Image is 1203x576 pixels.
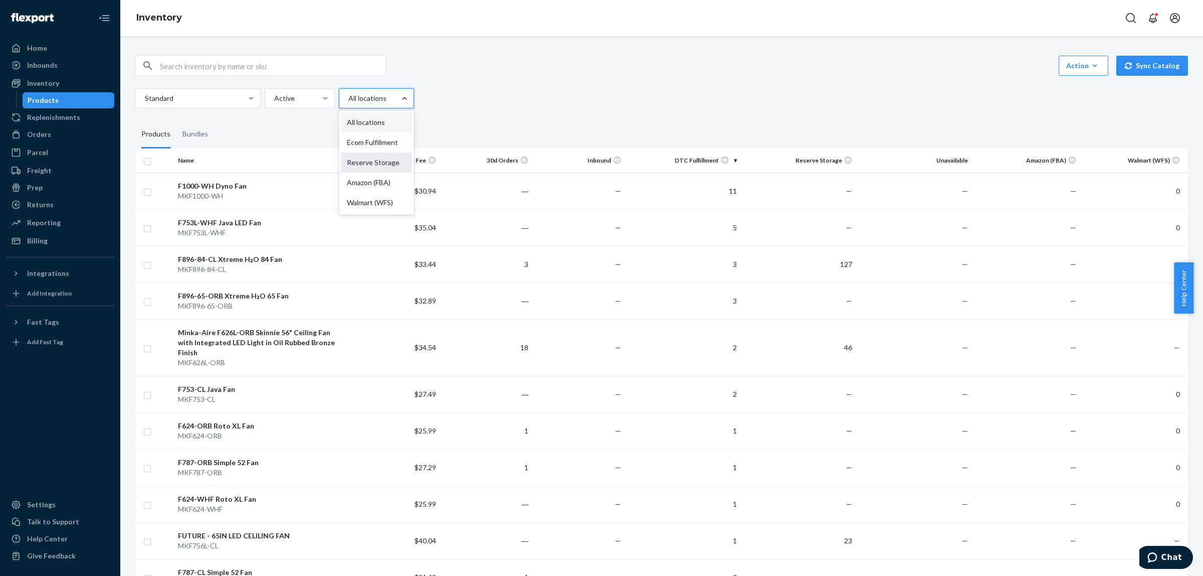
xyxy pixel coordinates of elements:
span: — [615,536,621,545]
span: — [615,260,621,268]
span: — [615,426,621,435]
span: — [962,536,968,545]
td: 2 [625,319,741,376]
div: Reporting [27,218,61,228]
span: — [615,390,621,398]
td: ― [440,282,533,319]
td: 0 [1080,486,1188,522]
span: $30.94 [415,187,436,195]
span: — [1070,343,1076,352]
span: — [1174,536,1180,545]
td: 11 [625,173,741,209]
td: 5 [625,209,741,246]
span: — [615,463,621,472]
span: — [962,223,968,232]
div: MKF753L-WHF [178,228,343,238]
td: 3 [440,246,533,282]
span: — [962,187,968,195]
div: Minka-Aire F626L-ORB Skinnie 56" Ceiling Fan with Integrated LED Light in Oil Rubbed Bronze Finish [178,328,343,358]
th: 30d Orders [440,149,533,173]
span: — [846,463,852,472]
div: F896-65-ORB Xtreme H₂O 65 Fan [178,291,343,301]
td: 0 [1080,209,1188,246]
td: 2 [625,376,741,412]
div: Bundles [182,120,208,149]
div: MKF787-ORB [178,468,343,478]
span: — [1070,426,1076,435]
span: $35.04 [415,223,436,232]
span: $32.89 [415,297,436,305]
span: — [846,223,852,232]
span: $25.99 [415,500,436,508]
th: Inbound [532,149,625,173]
a: Home [6,40,114,56]
a: Returns [6,197,114,213]
a: Reporting [6,215,114,231]
span: — [615,187,621,195]
td: 0 [1080,412,1188,449]
td: 127 [741,246,857,282]
span: $34.54 [415,343,436,352]
a: Settings [6,497,114,513]
th: Unavailable [856,149,972,173]
div: Inventory [27,78,59,88]
td: 46 [741,319,857,376]
div: Freight [27,166,52,176]
span: — [1070,260,1076,268]
span: — [846,297,852,305]
button: Integrations [6,265,114,281]
div: Give Feedback [27,551,76,561]
div: Walmart (WFS) [341,193,412,213]
span: — [1070,223,1076,232]
input: Standard [144,93,145,103]
iframe: Opens a widget where you can chat to one of our agents [1139,546,1193,571]
td: 1 [440,412,533,449]
td: 18 [440,319,533,376]
div: Home [27,43,47,53]
td: 23 [741,522,857,559]
button: Close Navigation [94,8,114,28]
td: 0 [1080,449,1188,486]
a: Help Center [6,531,114,547]
button: Talk to Support [6,514,114,530]
div: Billing [27,236,48,246]
span: — [615,500,621,508]
span: — [615,223,621,232]
span: — [962,343,968,352]
td: 3 [625,246,741,282]
span: — [962,426,968,435]
a: Parcel [6,145,114,161]
span: — [962,297,968,305]
th: Name [174,149,347,173]
div: Fast Tags [27,317,59,327]
div: F624-WHF Roto XL Fan [178,494,343,504]
span: — [1070,297,1076,305]
span: — [1174,260,1180,268]
span: — [962,390,968,398]
span: — [962,500,968,508]
a: Add Fast Tag [6,334,114,350]
td: ― [440,522,533,559]
td: 3 [625,282,741,319]
td: 0 [1080,376,1188,412]
div: MKF896-84-CL [178,264,343,274]
div: Products [141,120,170,149]
button: Open account menu [1165,8,1185,28]
a: Billing [6,233,114,249]
div: FUTURE - 65IN LED CELILING FAN [178,531,343,541]
th: Walmart (WFS) [1080,149,1188,173]
div: MKF896-65-ORB [178,301,343,311]
a: Products [23,92,115,108]
button: Help Center [1174,262,1193,314]
div: Integrations [27,268,69,278]
div: Add Fast Tag [27,338,63,346]
div: F896-84-CL Xtreme H₂O 84 Fan [178,254,343,264]
img: Flexport logo [11,13,54,23]
div: Add Integration [27,289,72,298]
span: — [1070,500,1076,508]
button: Give Feedback [6,548,114,564]
span: $27.29 [415,463,436,472]
span: — [962,463,968,472]
a: Inbounds [6,57,114,73]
